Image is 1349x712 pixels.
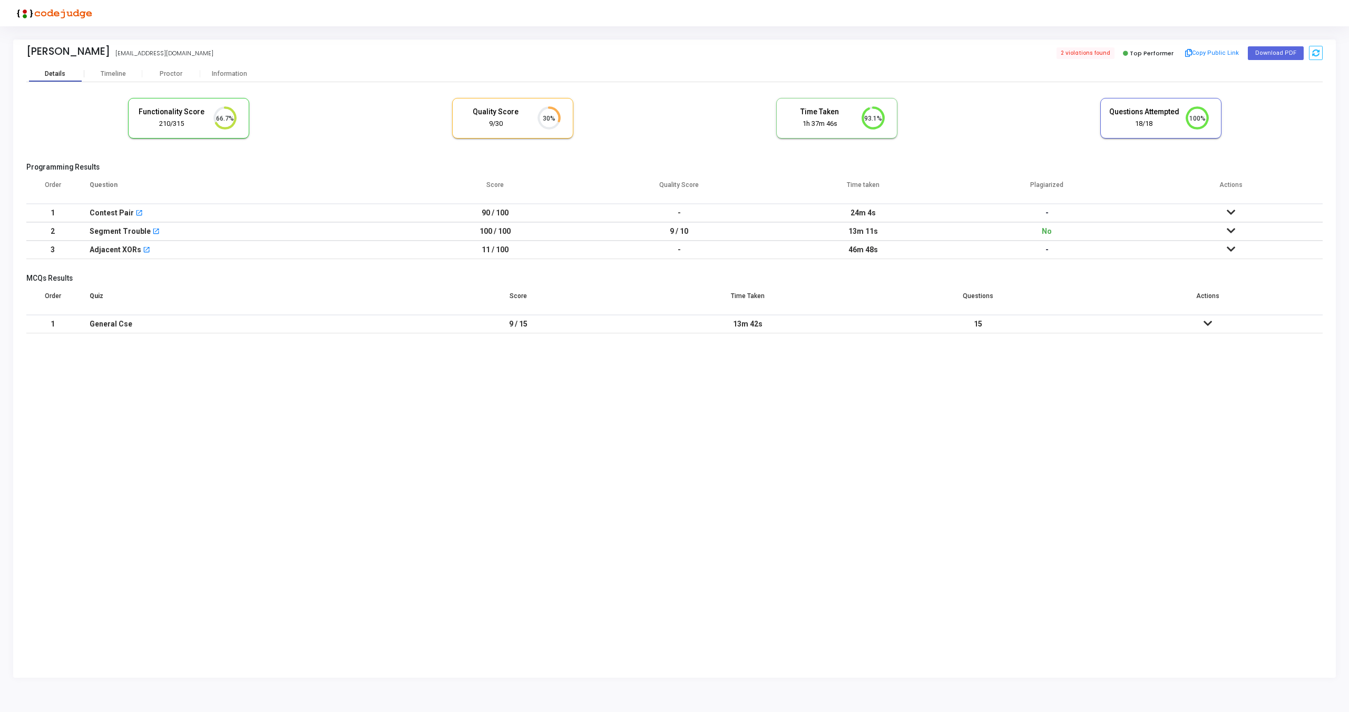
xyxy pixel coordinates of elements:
th: Score [403,174,587,204]
td: - [587,241,771,259]
mat-icon: open_in_new [152,229,160,236]
div: Proctor [142,70,200,78]
div: Information [200,70,258,78]
div: Details [45,70,65,78]
td: - [587,204,771,222]
div: 1h 37m 46s [785,119,855,129]
h5: Programming Results [26,163,1323,172]
td: 100 / 100 [403,222,587,241]
span: Top Performer [1130,49,1174,57]
span: 2 violations found [1057,47,1115,59]
div: [EMAIL_ADDRESS][DOMAIN_NAME] [115,49,213,58]
div: General Cse [90,315,393,333]
td: 13m 11s [771,222,955,241]
th: Order [26,174,79,204]
th: Time Taken [633,285,863,315]
th: Score [403,285,633,315]
td: 1 [26,204,79,222]
td: 9 / 10 [587,222,771,241]
td: 11 / 100 [403,241,587,259]
th: Quality Score [587,174,771,204]
td: 3 [26,241,79,259]
div: 13m 42s [643,315,852,333]
span: No [1042,227,1052,235]
td: 9 / 15 [403,315,633,333]
th: Plagiarized [955,174,1139,204]
mat-icon: open_in_new [143,247,150,254]
td: 24m 4s [771,204,955,222]
th: Time taken [771,174,955,204]
div: 210/315 [136,119,207,129]
div: [PERSON_NAME] [26,45,110,57]
h5: Quality Score [461,107,531,116]
th: Questions [863,285,1093,315]
th: Actions [1139,174,1323,204]
td: 15 [863,315,1093,333]
h5: Functionality Score [136,107,207,116]
button: Copy Public Link [1182,45,1243,61]
span: - [1045,245,1049,254]
th: Question [79,174,403,204]
div: 9/30 [461,119,531,129]
h5: MCQs Results [26,274,1323,283]
h5: Time Taken [785,107,855,116]
td: 90 / 100 [403,204,587,222]
div: Adjacent XORs [90,241,141,259]
th: Order [26,285,79,315]
div: 18/18 [1109,119,1179,129]
div: Contest Pair [90,204,134,222]
th: Actions [1093,285,1323,315]
mat-icon: open_in_new [135,210,143,217]
div: Timeline [101,70,126,78]
td: 1 [26,315,79,333]
h5: Questions Attempted [1109,107,1179,116]
td: 46m 48s [771,241,955,259]
button: Download PDF [1248,46,1304,60]
th: Quiz [79,285,403,315]
td: 2 [26,222,79,241]
span: - [1045,209,1049,217]
img: logo [13,3,92,24]
div: Segment Trouble [90,223,151,240]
